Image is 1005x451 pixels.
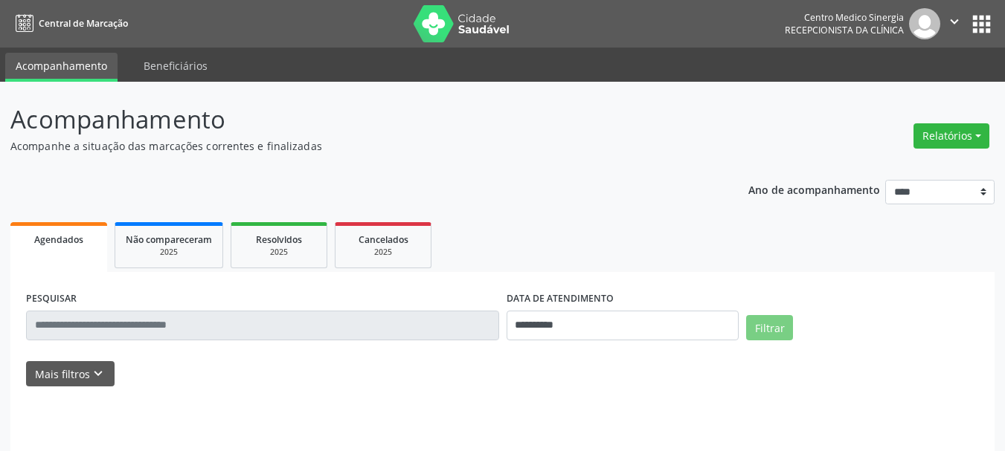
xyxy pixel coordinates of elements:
[242,247,316,258] div: 2025
[969,11,995,37] button: apps
[940,8,969,39] button: 
[748,180,880,198] p: Ano de acompanhamento
[909,8,940,39] img: img
[746,315,793,340] button: Filtrar
[10,138,699,154] p: Acompanhe a situação das marcações correntes e finalizadas
[10,101,699,138] p: Acompanhamento
[126,233,212,246] span: Não compareceram
[126,247,212,258] div: 2025
[256,233,302,246] span: Resolvidos
[34,233,83,246] span: Agendados
[946,13,963,30] i: 
[785,24,904,36] span: Recepcionista da clínica
[10,11,128,36] a: Central de Marcação
[26,361,115,387] button: Mais filtroskeyboard_arrow_down
[507,288,614,311] label: DATA DE ATENDIMENTO
[5,53,118,82] a: Acompanhamento
[914,123,989,149] button: Relatórios
[785,11,904,24] div: Centro Medico Sinergia
[133,53,218,79] a: Beneficiários
[359,233,408,246] span: Cancelados
[39,17,128,30] span: Central de Marcação
[26,288,77,311] label: PESQUISAR
[346,247,420,258] div: 2025
[90,366,106,382] i: keyboard_arrow_down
